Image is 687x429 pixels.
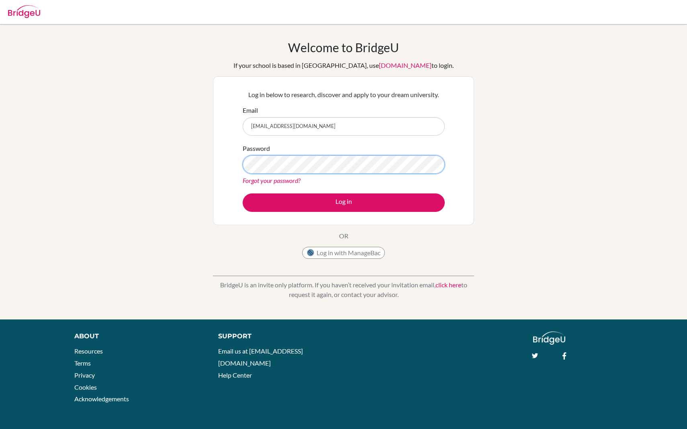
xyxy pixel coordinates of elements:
a: Cookies [74,383,97,391]
div: Support [218,331,335,341]
div: If your school is based in [GEOGRAPHIC_DATA], use to login. [233,61,454,70]
a: click here [436,281,461,289]
a: Terms [74,359,91,367]
img: Bridge-U [8,5,40,18]
a: Help Center [218,371,252,379]
button: Log in [243,193,445,212]
label: Email [243,106,258,115]
label: Password [243,144,270,153]
a: [DOMAIN_NAME] [379,61,431,69]
p: BridgeU is an invite only platform. If you haven’t received your invitation email, to request it ... [213,280,474,299]
a: Acknowledgements [74,395,129,403]
a: Email us at [EMAIL_ADDRESS][DOMAIN_NAME] [218,347,303,367]
a: Resources [74,347,103,355]
button: Log in with ManageBac [302,247,385,259]
a: Privacy [74,371,95,379]
p: OR [339,231,348,241]
img: logo_white@2x-f4f0deed5e89b7ecb1c2cc34c3e3d731f90f0f143d5ea2071677605dd97b5244.png [533,331,566,345]
p: Log in below to research, discover and apply to your dream university. [243,90,445,100]
div: About [74,331,200,341]
a: Forgot your password? [243,177,301,184]
h1: Welcome to BridgeU [288,40,399,55]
